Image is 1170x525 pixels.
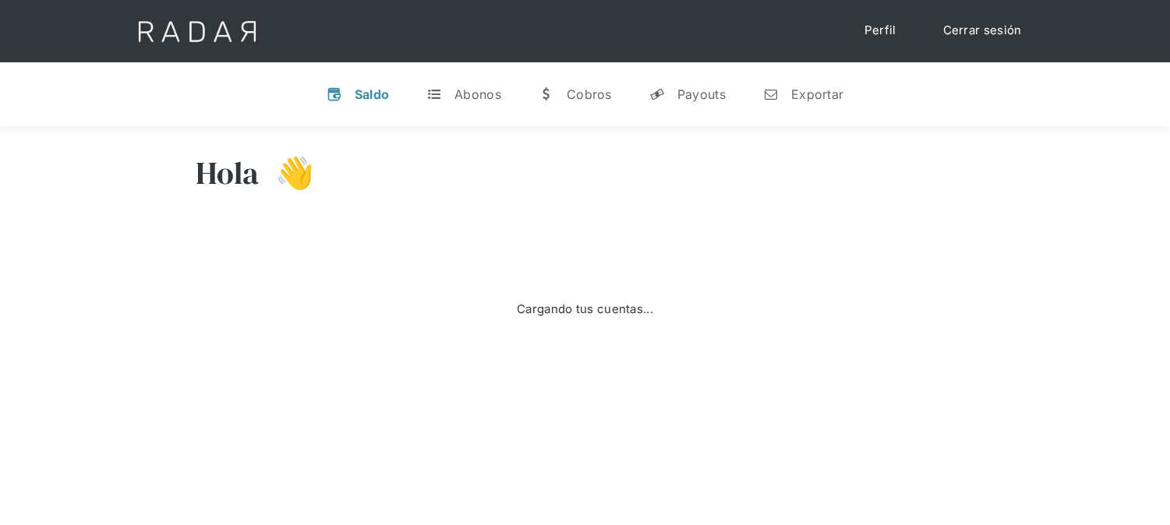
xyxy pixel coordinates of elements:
[791,86,843,102] div: Exportar
[355,86,390,102] div: Saldo
[327,86,342,102] div: v
[849,16,912,46] a: Perfil
[928,16,1037,46] a: Cerrar sesión
[260,153,314,192] h3: 👋
[196,153,260,192] h3: Hola
[567,86,612,102] div: Cobros
[649,86,665,102] div: y
[539,86,554,102] div: w
[426,86,442,102] div: t
[763,86,779,102] div: n
[517,301,653,319] div: Cargando tus cuentas...
[677,86,726,102] div: Payouts
[454,86,501,102] div: Abonos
